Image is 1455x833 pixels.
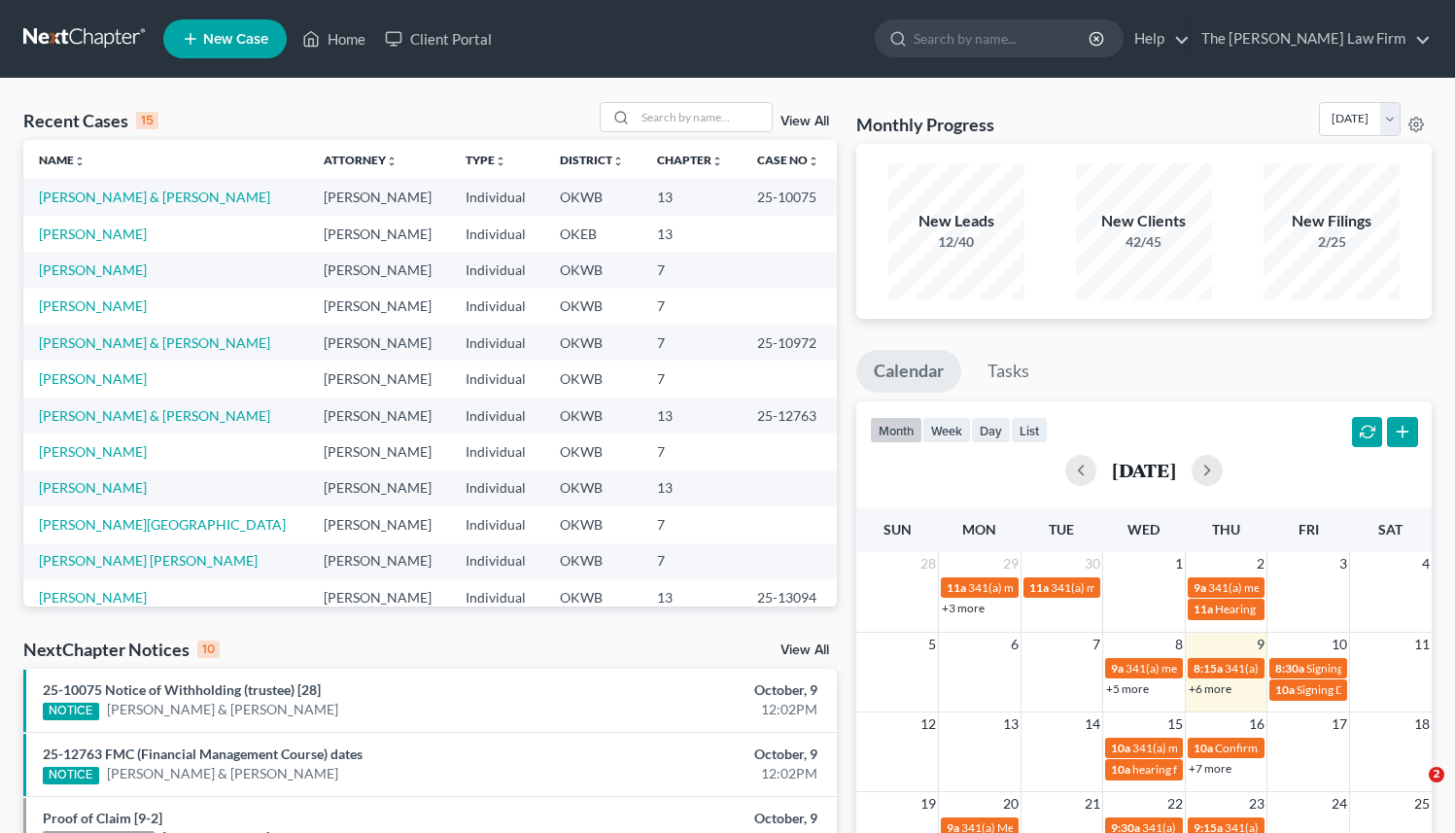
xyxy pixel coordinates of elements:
td: 13 [641,579,741,615]
div: October, 9 [572,680,817,700]
h3: Monthly Progress [856,113,994,136]
a: Chapterunfold_more [657,153,723,167]
td: [PERSON_NAME] [308,252,450,288]
span: 8:30a [1275,661,1304,676]
td: OKWB [544,252,641,288]
div: New Filings [1264,210,1400,232]
a: Help [1125,21,1190,56]
td: Individual [450,506,543,542]
td: 7 [641,325,741,361]
td: Individual [450,216,543,252]
td: [PERSON_NAME] [308,579,450,615]
a: View All [780,643,829,657]
span: 10a [1111,762,1130,777]
div: 12:02PM [572,764,817,783]
span: 341(a) meeting for [PERSON_NAME] & [PERSON_NAME] [1126,661,1416,676]
i: unfold_more [711,156,723,167]
a: [PERSON_NAME] [39,370,147,387]
td: Individual [450,325,543,361]
a: [PERSON_NAME] [PERSON_NAME] [39,552,258,569]
td: OKWB [544,289,641,325]
a: Typeunfold_more [466,153,506,167]
span: 341(a) meeting for [PERSON_NAME] [1051,580,1238,595]
input: Search by name... [636,103,772,131]
span: 341(a) meeting for [PERSON_NAME] [1208,580,1396,595]
div: 12/40 [888,232,1024,252]
a: Nameunfold_more [39,153,86,167]
td: 7 [641,434,741,469]
span: 19 [918,792,938,816]
a: [PERSON_NAME] [39,226,147,242]
td: OKWB [544,398,641,434]
a: Case Nounfold_more [757,153,819,167]
div: 15 [136,112,158,129]
span: 5 [926,633,938,656]
span: 11a [1029,580,1049,595]
a: Proof of Claim [9-2] [43,810,162,826]
td: [PERSON_NAME] [308,325,450,361]
span: 10a [1275,682,1295,697]
a: 25-10075 Notice of Withholding (trustee) [28] [43,681,321,698]
span: 1 [1173,552,1185,575]
span: 6 [1009,633,1021,656]
span: Hearing for [PERSON_NAME] [1215,602,1367,616]
span: Tue [1049,521,1074,538]
a: [PERSON_NAME] & [PERSON_NAME] [39,407,270,424]
span: 7 [1091,633,1102,656]
a: Home [293,21,375,56]
span: 11a [947,580,966,595]
span: 3 [1337,552,1349,575]
i: unfold_more [74,156,86,167]
a: [PERSON_NAME] & [PERSON_NAME] [39,334,270,351]
button: week [922,417,971,443]
span: Sat [1378,521,1403,538]
a: Districtunfold_more [560,153,624,167]
span: Sun [883,521,912,538]
td: OKWB [544,325,641,361]
a: The [PERSON_NAME] Law Firm [1192,21,1431,56]
td: OKWB [544,543,641,579]
span: 24 [1330,792,1349,816]
a: 25-12763 FMC (Financial Management Course) dates [43,746,363,762]
td: 13 [641,470,741,506]
span: 17 [1330,712,1349,736]
button: month [870,417,922,443]
span: 30 [1083,552,1102,575]
a: [PERSON_NAME] [39,297,147,314]
td: Individual [450,361,543,397]
td: Individual [450,543,543,579]
span: Mon [962,521,996,538]
iframe: Intercom live chat [1389,767,1436,814]
div: 10 [197,641,220,658]
td: 13 [641,398,741,434]
td: OKWB [544,434,641,469]
td: 25-10075 [742,179,837,215]
div: 42/45 [1076,232,1212,252]
td: [PERSON_NAME] [308,361,450,397]
td: Individual [450,579,543,615]
td: [PERSON_NAME] [308,289,450,325]
span: 2 [1255,552,1266,575]
span: 2 [1429,767,1444,782]
td: Individual [450,179,543,215]
span: 10a [1194,741,1213,755]
td: OKWB [544,361,641,397]
span: 20 [1001,792,1021,816]
a: View All [780,115,829,128]
td: Individual [450,289,543,325]
span: 23 [1247,792,1266,816]
td: [PERSON_NAME] [308,434,450,469]
i: unfold_more [808,156,819,167]
span: Thu [1212,521,1240,538]
span: 10 [1330,633,1349,656]
div: New Clients [1076,210,1212,232]
span: 9 [1255,633,1266,656]
td: 7 [641,506,741,542]
a: [PERSON_NAME] [39,479,147,496]
a: [PERSON_NAME][GEOGRAPHIC_DATA] [39,516,286,533]
div: New Leads [888,210,1024,232]
div: 12:02PM [572,700,817,719]
span: 18 [1412,712,1432,736]
td: [PERSON_NAME] [308,543,450,579]
a: [PERSON_NAME] [39,261,147,278]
